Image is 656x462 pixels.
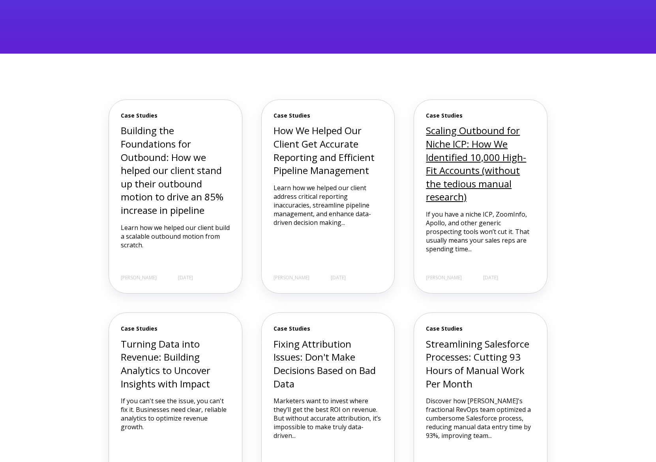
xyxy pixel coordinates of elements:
span: [DATE] [331,275,346,281]
span: Case Studies [426,112,535,120]
a: Turning Data into Revenue: Building Analytics to Uncover Insights with Impact [121,337,210,390]
p: Marketers want to invest where they’ll get the best ROI on revenue. But without accurate attribut... [274,397,383,440]
span: Case Studies [426,325,535,333]
span: [PERSON_NAME] [274,275,309,281]
span: Case Studies [274,112,383,120]
a: Building the Foundations for Outbound: How we helped our client stand up their outbound motion to... [121,124,223,217]
a: Scaling Outbound for Niche ICP: How We Identified 10,000 High-Fit Accounts (without the tedious m... [426,124,526,203]
a: Fixing Attribution Issues: Don't Make Decisions Based on Bad Data [274,337,376,390]
span: [PERSON_NAME] [121,275,157,281]
p: Discover how [PERSON_NAME]'s fractional RevOps team optimized a cumbersome Salesforce process, re... [426,397,535,440]
span: Case Studies [121,325,230,333]
span: Case Studies [274,325,383,333]
span: [PERSON_NAME] [426,275,462,281]
span: Case Studies [121,112,230,120]
a: How We Helped Our Client Get Accurate Reporting and Efficient Pipeline Management [274,124,375,177]
p: Learn how we helped our client address critical reporting inaccuracies, streamline pipeline manag... [274,183,383,227]
a: Streamlining Salesforce Processes: Cutting 93 Hours of Manual Work Per Month [426,337,529,390]
p: If you have a niche ICP, ZoomInfo, Apollo, and other generic prospecting tools won’t cut it. That... [426,210,535,253]
span: [DATE] [178,275,193,281]
p: If you can't see the issue, you can't fix it. Businesses need clear, reliable analytics to optimi... [121,397,230,431]
p: Learn how we helped our client build a scalable outbound motion from scratch. [121,223,230,249]
span: [DATE] [483,275,498,281]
